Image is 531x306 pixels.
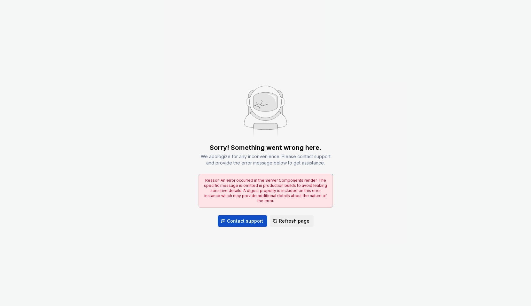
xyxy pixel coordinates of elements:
button: Contact support [218,215,267,227]
span: Reason: An error occurred in the Server Components render. The specific message is omitted in pro... [204,178,327,203]
div: Sorry! Something went wrong here. [210,143,321,152]
span: Refresh page [279,218,309,224]
div: We apologize for any inconvenience. Please contact support and provide the error message below to... [199,153,333,166]
button: Refresh page [270,215,314,227]
span: Contact support [227,218,263,224]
